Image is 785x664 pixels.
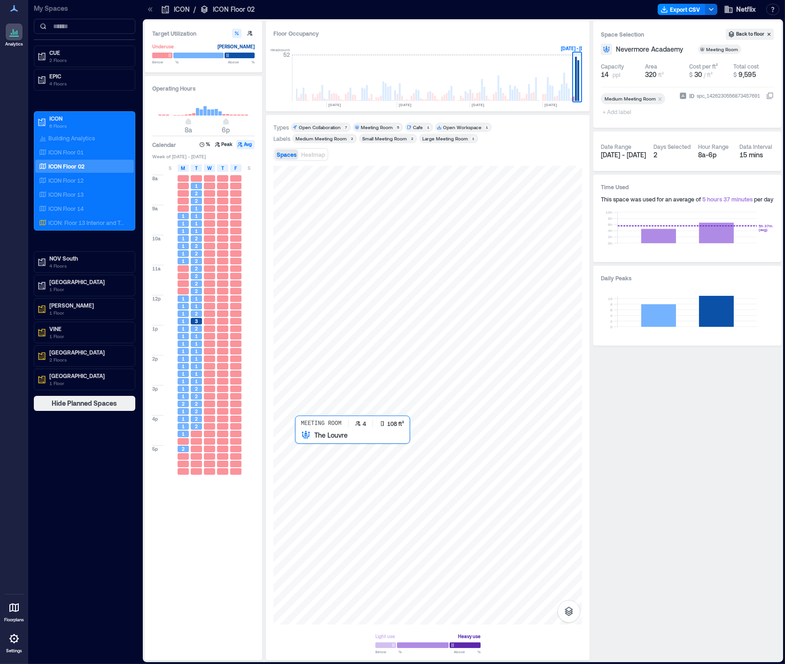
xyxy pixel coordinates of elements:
span: Above % [454,649,481,655]
div: [PERSON_NAME] [218,42,255,51]
button: Heatmap [299,149,327,160]
div: Remove Medium Meeting Room [656,95,665,102]
span: 1 [182,340,185,347]
span: 2 [195,265,198,272]
span: ID [689,91,694,100]
span: + Add label [601,105,635,118]
p: VINE [49,325,128,332]
p: Settings [6,648,22,654]
tspan: 2h [608,234,613,239]
div: 2 [653,150,691,160]
div: 8a - 6p [698,150,732,160]
span: 1 [182,250,185,257]
p: ICON Floor 12 [48,177,84,184]
span: 320 [645,70,656,78]
div: Total cost [733,62,759,70]
span: 3p [152,386,158,392]
p: NOV South [49,255,128,262]
tspan: 6 [610,308,613,312]
div: Days Selected [653,143,691,150]
p: EPIC [49,72,128,80]
p: 1 Floor [49,332,128,340]
span: 1 [195,348,198,355]
span: Below % [375,649,402,655]
span: 2 [195,235,198,242]
span: 1 [182,371,185,377]
tspan: 4 [610,313,613,318]
span: 1 [182,363,185,370]
span: 1 [195,371,198,377]
span: 5p [152,446,158,452]
div: Types [273,124,289,131]
span: 1 [195,205,198,212]
div: Heavy use [458,632,481,641]
span: Above % [228,59,255,65]
div: Data Interval [740,143,773,150]
span: 8a [185,126,192,134]
span: 1 [182,423,185,430]
span: 1 [195,340,198,347]
div: This space was used for an average of per day [601,195,774,203]
span: 2 [195,401,198,407]
button: 14 ppl [601,70,641,79]
div: Capacity [601,62,624,70]
tspan: 2 [610,319,613,324]
p: ICON [174,5,190,14]
h3: Daily Peaks [601,273,774,283]
h3: Target Utilization [152,29,255,38]
span: 1 [182,325,185,332]
p: Floorplans [4,617,24,623]
span: 1 [182,213,185,219]
span: 2 [195,273,198,279]
span: 11a [152,265,161,272]
span: 1 [182,243,185,249]
span: 1 [195,228,198,234]
button: Netflix [721,2,759,17]
p: ICON Floor 01 [48,148,84,156]
span: ft² [658,71,664,78]
span: 9a [152,205,158,212]
span: 2 [195,280,198,287]
p: 4 Floors [49,262,128,270]
button: Peak [214,140,235,149]
p: / [194,5,196,14]
span: 2 [182,446,185,452]
span: 1 [182,318,185,324]
span: 3 [195,318,198,324]
span: 10a [152,235,161,242]
p: [GEOGRAPHIC_DATA] [49,278,128,286]
span: T [195,164,198,172]
span: 1 [182,235,185,242]
p: ICON Floor 13 [48,191,84,198]
span: S [169,164,171,172]
text: [DATE] [472,102,484,107]
span: 1 [182,310,185,317]
button: Avg [236,140,255,149]
h3: Calendar [152,140,176,149]
div: Underuse [152,42,174,51]
span: Below % [152,59,179,65]
div: Cost per ft² [689,62,718,70]
div: Light use [375,632,395,641]
p: Building Analytics [48,134,95,142]
tspan: 6h [608,222,613,227]
span: 2 [195,250,198,257]
a: Floorplans [1,596,27,625]
span: 4p [152,416,158,422]
span: 2 [195,416,198,422]
span: 2 [195,258,198,264]
span: 1 [195,295,198,302]
span: 1 [195,363,198,370]
button: Back to floor [726,29,774,40]
tspan: 10h [606,210,613,215]
div: Medium Meeting Room [295,135,347,142]
p: 2 Floors [49,56,128,64]
tspan: 10 [608,296,613,301]
span: F [235,164,237,172]
span: Hide Planned Spaces [52,399,117,408]
span: 6p [222,126,230,134]
div: Large Meeting Room [422,135,468,142]
span: 2 [195,393,198,400]
span: T [221,164,224,172]
button: Hide Planned Spaces [34,396,135,411]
